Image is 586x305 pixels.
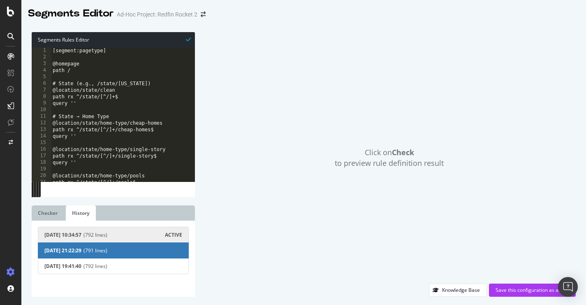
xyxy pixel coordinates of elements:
div: Save this configuration as active [496,286,569,293]
div: 8 [32,93,51,100]
div: Open Intercom Messenger [558,277,578,297]
div: 11 [32,113,51,120]
div: 9 [32,100,51,107]
span: [DATE] 19:41:40 [44,263,81,270]
div: 13 [32,126,51,133]
div: Ad-Hoc Project: Redfin Rocket 2 [117,10,197,19]
button: Knowledge Base [429,284,487,297]
span: Click on to preview rule definition result [335,147,444,168]
a: Checker [32,205,64,221]
div: 1 [32,47,51,54]
strong: Check [392,147,414,157]
button: [DATE] 10:34:57(792 lines)ACTIVE [38,227,189,243]
div: 17 [32,153,51,159]
div: Knowledge Base [442,286,480,293]
div: 15 [32,140,51,146]
div: 6 [32,80,51,87]
div: 20 [32,172,51,179]
div: 21 [32,179,51,186]
div: 14 [32,133,51,140]
button: Save this configuration as active [489,284,576,297]
div: 3 [32,61,51,67]
div: 7 [32,87,51,93]
div: arrow-right-arrow-left [201,12,206,17]
a: History [66,205,96,221]
div: 5 [32,74,51,80]
div: 12 [32,120,51,126]
span: (792 lines) [83,231,165,238]
div: 18 [32,159,51,166]
span: (792 lines) [83,263,182,270]
div: 19 [32,166,51,172]
span: Syntax is valid [186,35,191,43]
div: 10 [32,107,51,113]
span: (791 lines) [83,247,182,254]
div: 2 [32,54,51,61]
div: 16 [32,146,51,153]
span: [DATE] 21:22:29 [44,247,81,254]
div: Segments Rules Editor [32,32,195,47]
span: [DATE] 10:34:57 [44,231,81,238]
div: 4 [32,67,51,74]
button: [DATE] 19:41:40(792 lines) [38,258,189,274]
span: ACTIVE [165,231,182,238]
a: Knowledge Base [429,286,487,293]
div: Segments Editor [28,7,113,21]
